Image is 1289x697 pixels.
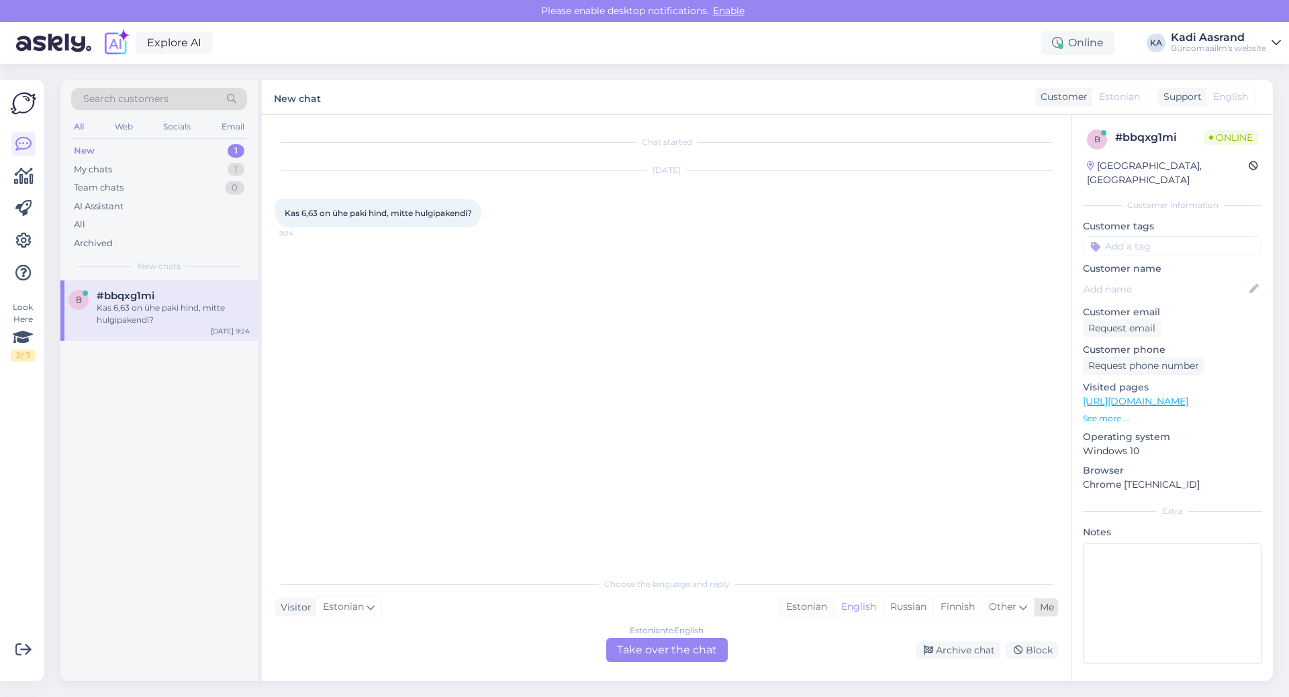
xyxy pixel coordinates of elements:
[83,92,169,106] span: Search customers
[1083,236,1262,256] input: Add a tag
[1171,32,1281,54] a: Kadi AasrandBüroomaailm's website
[779,597,834,617] div: Estonian
[1035,90,1088,104] div: Customer
[279,228,330,238] span: 9:24
[1083,319,1161,337] div: Request email
[228,163,244,176] div: 1
[1083,444,1262,458] p: Windows 10
[74,218,85,231] div: All
[285,208,472,218] span: Kas 6,63 on ühe paki hind, mitte hulgipakendi?
[275,578,1058,590] div: Choose the language and reply
[323,600,364,614] span: Estonian
[709,5,749,17] span: Enable
[11,301,35,362] div: Look Here
[1171,32,1266,43] div: Kadi Aasrand
[1099,90,1140,104] span: Estonian
[74,200,124,213] div: AI Assistant
[1083,413,1262,425] p: See more ...
[71,118,87,136] div: All
[74,237,113,250] div: Archived
[1204,130,1258,145] span: Online
[883,597,933,617] div: Russian
[76,294,82,305] span: b
[834,597,883,617] div: English
[989,600,1016,612] span: Other
[228,144,244,158] div: 1
[136,32,213,54] a: Explore AI
[1171,43,1266,54] div: Büroomaailm's website
[160,118,193,136] div: Socials
[1094,134,1100,144] span: b
[97,290,154,302] span: #bbqxg1mi
[1083,199,1262,211] div: Customer information
[274,88,321,106] label: New chat
[933,597,982,617] div: Finnish
[102,29,130,57] img: explore-ai
[1083,262,1262,276] p: Customer name
[211,326,250,336] div: [DATE] 9:24
[606,638,728,662] div: Take over the chat
[275,164,1058,176] div: [DATE]
[225,181,244,195] div: 0
[1213,90,1248,104] span: English
[1158,90,1202,104] div: Support
[1083,430,1262,444] p: Operating system
[11,350,35,362] div: 2 / 3
[1147,34,1165,52] div: KA
[1083,380,1262,394] p: Visited pages
[275,136,1058,148] div: Chat started
[1083,343,1262,357] p: Customer phone
[1035,600,1054,614] div: Me
[1083,505,1262,517] div: Extra
[1083,357,1204,375] div: Request phone number
[74,144,95,158] div: New
[275,600,312,614] div: Visitor
[1087,159,1249,187] div: [GEOGRAPHIC_DATA], [GEOGRAPHIC_DATA]
[112,118,136,136] div: Web
[74,181,124,195] div: Team chats
[138,260,181,272] span: New chats
[1083,464,1262,478] p: Browser
[1083,219,1262,233] p: Customer tags
[1083,305,1262,319] p: Customer email
[630,625,704,637] div: Estonian to English
[1083,525,1262,539] p: Notes
[1041,31,1114,55] div: Online
[11,91,36,116] img: Askly Logo
[97,302,250,326] div: Kas 6,63 on ühe paki hind, mitte hulgipakendi?
[1083,478,1262,492] p: Chrome [TECHNICAL_ID]
[916,641,1000,659] div: Archive chat
[1006,641,1058,659] div: Block
[74,163,112,176] div: My chats
[219,118,247,136] div: Email
[1084,282,1247,297] input: Add name
[1083,395,1188,407] a: [URL][DOMAIN_NAME]
[1115,129,1204,146] div: # bbqxg1mi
